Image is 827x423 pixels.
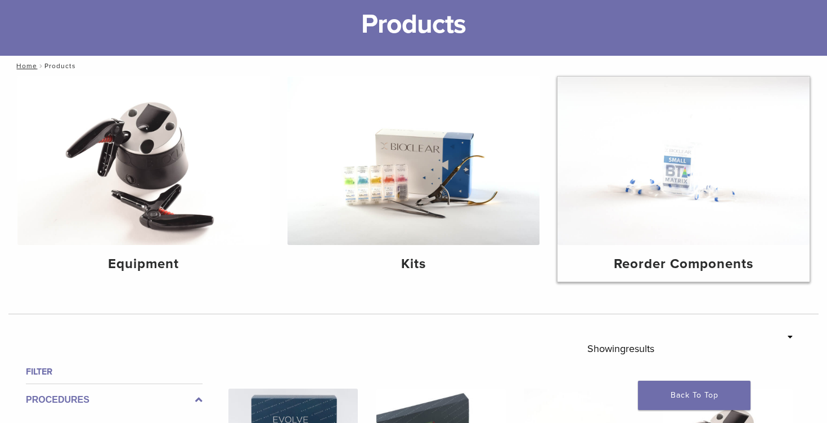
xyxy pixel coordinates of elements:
a: Equipment [17,77,269,282]
h4: Reorder Components [567,254,801,274]
img: Equipment [17,77,269,245]
img: Reorder Components [558,77,810,245]
img: Kits [287,77,540,245]
h4: Equipment [26,254,260,274]
nav: Products [8,56,819,76]
a: Kits [287,77,540,282]
h4: Filter [26,365,203,379]
label: Procedures [26,393,203,407]
h4: Kits [296,254,531,274]
p: Showing results [587,337,654,360]
a: Reorder Components [558,77,810,282]
a: Back To Top [638,381,750,410]
a: Home [13,62,37,70]
span: / [37,63,44,69]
